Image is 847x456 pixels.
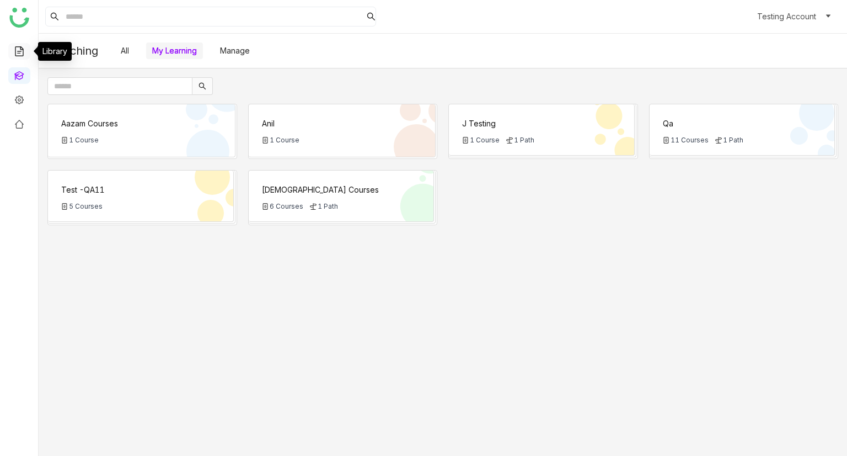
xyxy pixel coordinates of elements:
[61,118,222,129] div: Aazam Courses
[262,184,421,195] div: [DEMOGRAPHIC_DATA] Courses
[663,118,822,129] div: Qa
[757,10,816,23] span: Testing Account
[506,136,534,144] div: 1 Path
[715,136,743,144] div: 1 Path
[663,136,709,144] div: 11 Courses
[152,46,197,55] a: My Learning
[462,136,500,144] div: 1 Course
[50,38,115,64] div: Coaching
[61,136,99,144] div: 1 Course
[739,10,753,23] i: account_circle
[262,136,299,144] div: 1 Course
[262,202,303,210] div: 6 Courses
[737,8,834,25] button: account_circleTesting Account
[262,118,422,129] div: Anil
[121,46,129,55] a: All
[9,8,29,28] img: logo
[220,46,250,55] a: Manage
[61,184,220,195] div: Test -QA11
[38,42,72,61] div: Library
[462,118,621,129] div: j testing
[310,202,338,210] div: 1 Path
[61,202,103,210] div: 5 Courses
